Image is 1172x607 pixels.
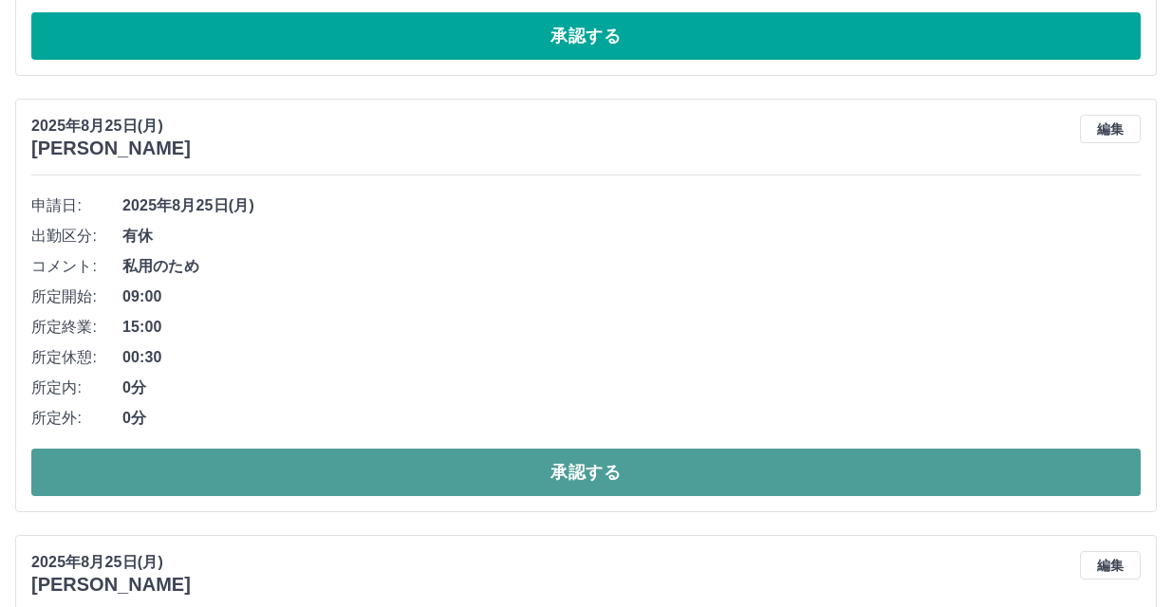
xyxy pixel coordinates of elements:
p: 2025年8月25日(月) [31,115,191,138]
p: 2025年8月25日(月) [31,551,191,574]
span: 所定外: [31,407,122,430]
span: 00:30 [122,346,1141,369]
span: 有休 [122,225,1141,248]
button: 編集 [1080,551,1141,579]
button: 承認する [31,12,1141,60]
span: 15:00 [122,316,1141,339]
h3: [PERSON_NAME] [31,574,191,596]
span: 所定内: [31,377,122,399]
button: 承認する [31,449,1141,496]
span: 0分 [122,377,1141,399]
span: 所定開始: [31,285,122,308]
span: 0分 [122,407,1141,430]
span: 2025年8月25日(月) [122,194,1141,217]
span: 私用のため [122,255,1141,278]
button: 編集 [1080,115,1141,143]
span: 出勤区分: [31,225,122,248]
span: 09:00 [122,285,1141,308]
span: 所定終業: [31,316,122,339]
h3: [PERSON_NAME] [31,138,191,159]
span: コメント: [31,255,122,278]
span: 申請日: [31,194,122,217]
span: 所定休憩: [31,346,122,369]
